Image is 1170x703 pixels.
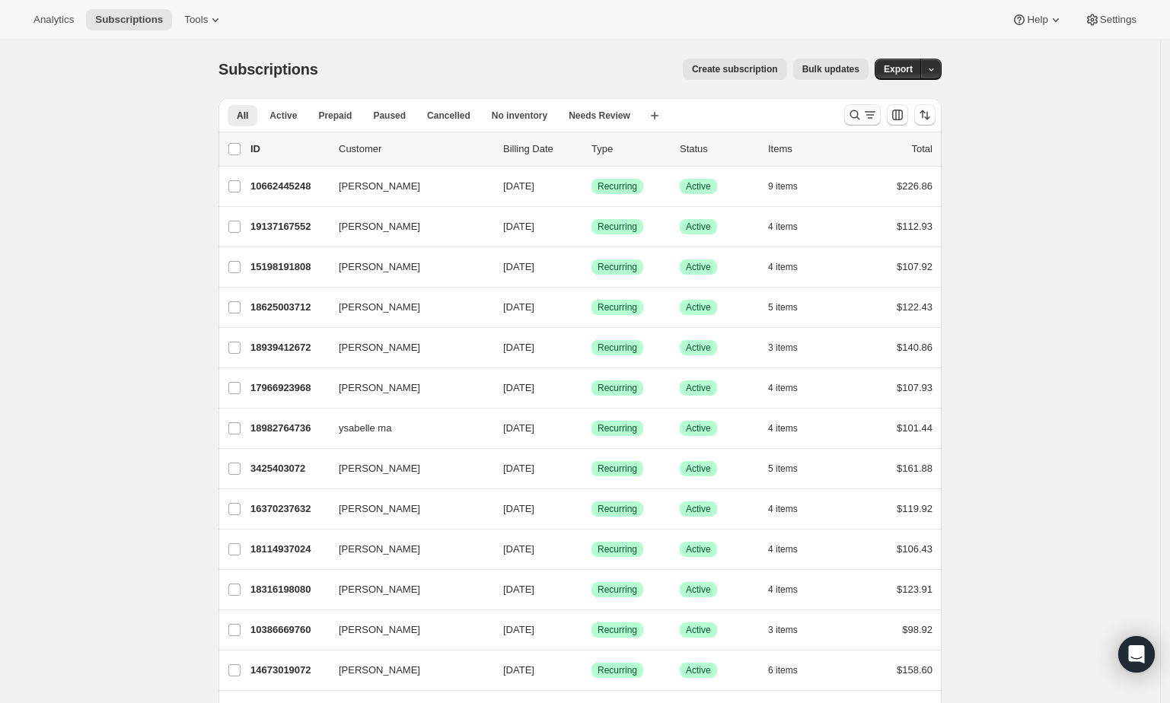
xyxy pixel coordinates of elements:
p: 16370237632 [250,501,327,517]
p: 18316198080 [250,582,327,597]
button: [PERSON_NAME] [330,456,482,481]
span: $107.92 [897,261,932,272]
span: 3 items [768,342,798,354]
button: [PERSON_NAME] [330,295,482,320]
span: Recurring [598,624,637,636]
span: Active [686,261,711,273]
span: [PERSON_NAME] [339,501,420,517]
button: 4 items [768,418,815,439]
span: Recurring [598,221,637,233]
span: 5 items [768,301,798,313]
span: Active [686,503,711,515]
span: Active [686,463,711,475]
span: Recurring [598,503,637,515]
p: Customer [339,142,491,157]
span: [PERSON_NAME] [339,340,420,355]
button: 4 items [768,377,815,399]
span: 4 items [768,503,798,515]
button: Analytics [24,9,83,30]
span: [PERSON_NAME] [339,663,420,678]
span: Analytics [33,14,74,26]
button: 9 items [768,176,815,197]
span: [DATE] [503,382,534,393]
span: 6 items [768,664,798,676]
button: Create subscription [683,59,787,80]
span: 9 items [768,180,798,192]
span: Settings [1100,14,1137,26]
span: 4 items [768,422,798,434]
p: 14673019072 [250,663,327,678]
div: 15198191808[PERSON_NAME][DATE]SuccessRecurringSuccessActive4 items$107.92 [250,256,932,278]
button: Tools [175,9,232,30]
span: $123.91 [897,584,932,595]
span: Needs Review [569,110,630,122]
span: [DATE] [503,543,534,555]
span: $140.86 [897,342,932,353]
span: 4 items [768,221,798,233]
span: $122.43 [897,301,932,313]
span: Prepaid [318,110,352,122]
span: Export [884,63,913,75]
span: Recurring [598,422,637,434]
span: Recurring [598,584,637,596]
span: Help [1027,14,1047,26]
span: Active [686,624,711,636]
span: [DATE] [503,664,534,676]
span: $112.93 [897,221,932,232]
span: $106.43 [897,543,932,555]
button: [PERSON_NAME] [330,537,482,561]
button: 4 items [768,539,815,560]
span: Cancelled [427,110,470,122]
span: [DATE] [503,422,534,434]
span: Subscriptions [95,14,163,26]
span: [DATE] [503,221,534,232]
span: Active [686,342,711,354]
div: 18316198080[PERSON_NAME][DATE]SuccessRecurringSuccessActive4 items$123.91 [250,579,932,600]
p: 17966923968 [250,380,327,396]
button: 4 items [768,498,815,520]
div: 14673019072[PERSON_NAME][DATE]SuccessRecurringSuccessActive6 items$158.60 [250,660,932,681]
span: Subscriptions [218,61,318,78]
div: 17966923968[PERSON_NAME][DATE]SuccessRecurringSuccessActive4 items$107.93 [250,377,932,399]
p: Billing Date [503,142,579,157]
span: [PERSON_NAME] [339,582,420,597]
span: 5 items [768,463,798,475]
span: Active [686,301,711,313]
button: 5 items [768,297,815,318]
span: Active [686,584,711,596]
span: [PERSON_NAME] [339,259,420,275]
button: 4 items [768,579,815,600]
button: [PERSON_NAME] [330,215,482,239]
span: $98.92 [902,624,932,635]
span: Active [686,382,711,394]
div: 18625003712[PERSON_NAME][DATE]SuccessRecurringSuccessActive5 items$122.43 [250,297,932,318]
button: 3 items [768,337,815,358]
span: [PERSON_NAME] [339,219,420,234]
button: 6 items [768,660,815,681]
p: 10386669760 [250,622,327,638]
span: Active [686,664,711,676]
p: 3425403072 [250,461,327,476]
div: 10662445248[PERSON_NAME][DATE]SuccessRecurringSuccessActive9 items$226.86 [250,176,932,197]
span: ysabelle ma [339,421,391,436]
span: $226.86 [897,180,932,192]
button: Subscriptions [86,9,172,30]
button: Create new view [642,105,667,126]
p: 18939412672 [250,340,327,355]
button: [PERSON_NAME] [330,174,482,199]
button: Customize table column order and visibility [887,104,908,126]
p: Status [680,142,756,157]
button: Search and filter results [844,104,881,126]
p: Total [912,142,932,157]
div: 16370237632[PERSON_NAME][DATE]SuccessRecurringSuccessActive4 items$119.92 [250,498,932,520]
span: $161.88 [897,463,932,474]
span: $107.93 [897,382,932,393]
span: [DATE] [503,584,534,595]
span: 4 items [768,261,798,273]
button: [PERSON_NAME] [330,336,482,360]
span: [DATE] [503,503,534,514]
span: [PERSON_NAME] [339,300,420,315]
span: Recurring [598,463,637,475]
div: 18939412672[PERSON_NAME][DATE]SuccessRecurringSuccessActive3 items$140.86 [250,337,932,358]
span: Recurring [598,180,637,192]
